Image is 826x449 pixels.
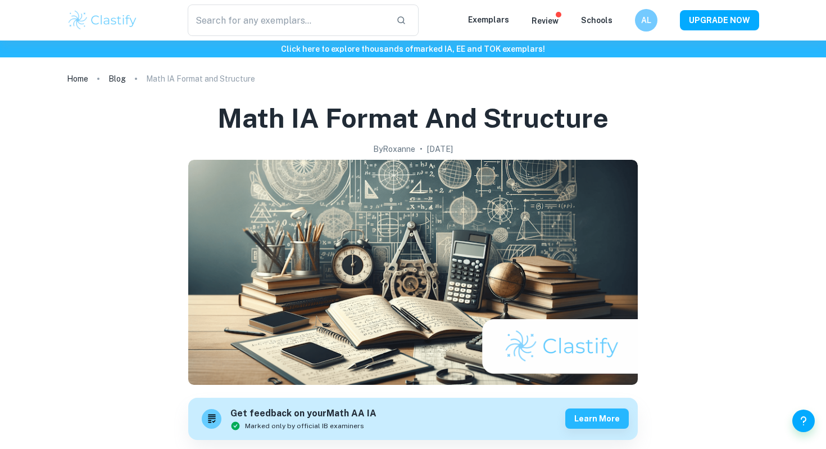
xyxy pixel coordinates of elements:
[792,410,815,432] button: Help and Feedback
[532,15,559,27] p: Review
[217,100,609,136] h1: Math IA Format and Structure
[188,398,638,440] a: Get feedback on yourMath AA IAMarked only by official IB examinersLearn more
[581,16,612,25] a: Schools
[188,160,638,385] img: Math IA Format and Structure cover image
[680,10,759,30] button: UPGRADE NOW
[146,73,255,85] p: Math IA Format and Structure
[565,408,629,429] button: Learn more
[373,143,415,155] h2: By Roxanne
[2,43,824,55] h6: Click here to explore thousands of marked IA, EE and TOK exemplars !
[420,143,423,155] p: •
[640,14,653,26] h6: AL
[635,9,657,32] button: AL
[188,5,387,36] input: Search for any exemplars...
[230,407,376,421] h6: Get feedback on your Math AA IA
[67,71,88,87] a: Home
[245,421,364,431] span: Marked only by official IB examiners
[108,71,126,87] a: Blog
[67,9,138,32] img: Clastify logo
[427,143,453,155] h2: [DATE]
[468,14,509,26] p: Exemplars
